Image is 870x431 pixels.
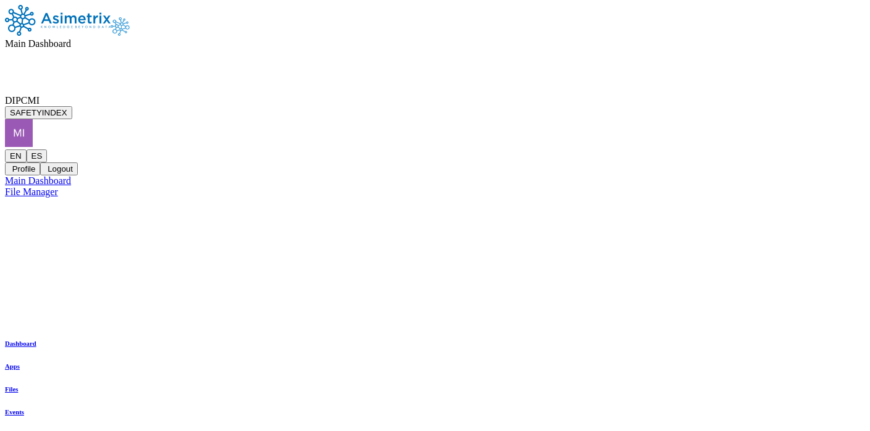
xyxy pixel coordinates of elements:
a: Main Dashboard [5,175,865,186]
a: Dashboard [5,340,36,347]
button: EN [5,149,27,162]
img: microbiologia.okuo@premexcorp.com profile pic [5,119,33,147]
span: DIPCMI [5,95,40,106]
img: Asimetrix logo [5,5,111,36]
span: Main Dashboard [5,38,71,49]
a: File Manager [5,186,865,198]
button: Profile [5,162,40,175]
button: Logout [40,162,77,175]
img: Asimetrix logo [111,17,130,36]
a: Files [5,385,36,393]
button: SAFETYINDEX [5,106,72,119]
a: Events [5,408,36,416]
button: ES [27,149,48,162]
a: Apps [5,362,36,370]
